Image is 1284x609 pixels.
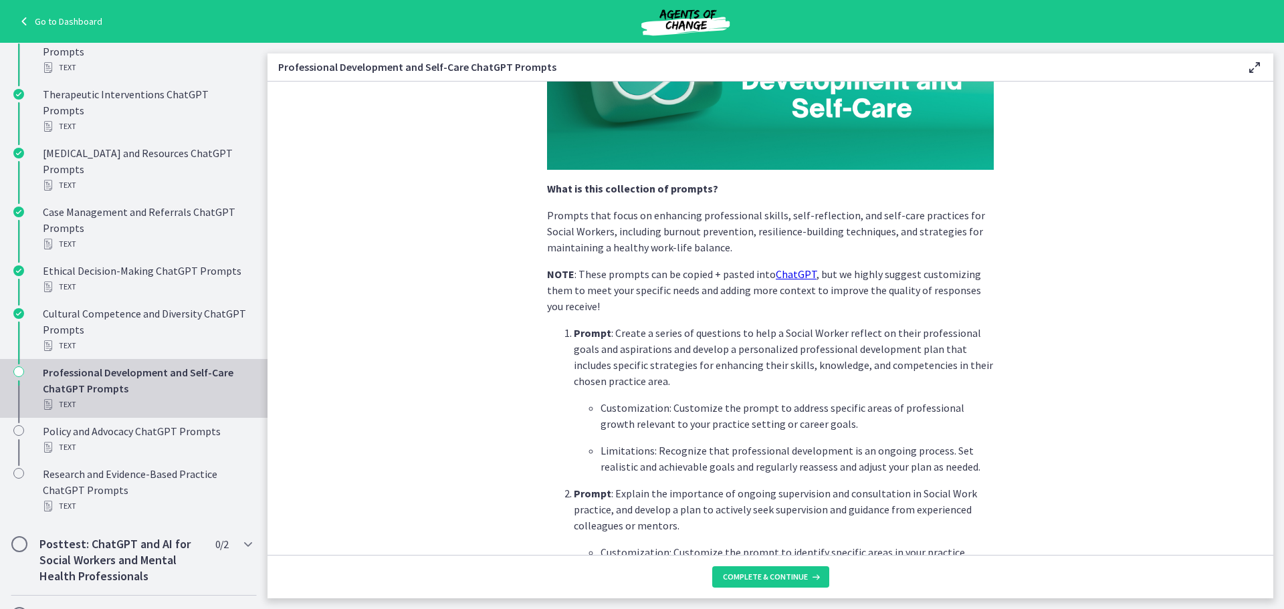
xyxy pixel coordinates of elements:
i: Completed [13,148,24,158]
div: Assessment and Screening ChatGPT Prompts [43,27,251,76]
div: Text [43,59,251,76]
i: Completed [13,207,24,217]
strong: Prompt [574,326,611,340]
span: 0 / 2 [215,536,228,552]
div: Text [43,118,251,134]
div: Text [43,236,251,252]
p: Limitations: Recognize that professional development is an ongoing process. Set realistic and ach... [601,443,994,475]
div: Policy and Advocacy ChatGPT Prompts [43,423,251,455]
div: Text [43,338,251,354]
div: Research and Evidence-Based Practice ChatGPT Prompts [43,466,251,514]
p: Customization: Customize the prompt to address specific areas of professional growth relevant to ... [601,400,994,432]
p: Customization: Customize the prompt to identify specific areas in your practice where supervision... [601,544,994,592]
i: Completed [13,308,24,319]
h3: Professional Development and Self-Care ChatGPT Prompts [278,59,1225,75]
strong: NOTE [547,267,574,281]
p: : Create a series of questions to help a Social Worker reflect on their professional goals and as... [574,325,994,389]
div: Professional Development and Self-Care ChatGPT Prompts [43,364,251,412]
p: Prompts that focus on enhancing professional skills, self-reflection, and self-care practices for... [547,207,994,255]
div: Text [43,177,251,193]
div: Text [43,498,251,514]
span: Complete & continue [723,572,808,582]
div: Cultural Competence and Diversity ChatGPT Prompts [43,306,251,354]
p: : These prompts can be copied + pasted into , but we highly suggest customizing them to meet your... [547,266,994,314]
div: Text [43,279,251,295]
button: Complete & continue [712,566,829,588]
h2: Posttest: ChatGPT and AI for Social Workers and Mental Health Professionals [39,536,203,584]
div: Text [43,439,251,455]
i: Completed [13,89,24,100]
p: : Explain the importance of ongoing supervision and consultation in Social Work practice, and dev... [574,485,994,533]
i: Completed [13,265,24,276]
div: Case Management and Referrals ChatGPT Prompts [43,204,251,252]
div: Ethical Decision-Making ChatGPT Prompts [43,263,251,295]
strong: Prompt [574,487,611,500]
div: Text [43,396,251,412]
a: Go to Dashboard [16,13,102,29]
div: [MEDICAL_DATA] and Resources ChatGPT Prompts [43,145,251,193]
div: Therapeutic Interventions ChatGPT Prompts [43,86,251,134]
img: Agents of Change [605,5,766,37]
strong: What is this collection of prompts? [547,182,718,195]
a: ChatGPT [776,267,817,281]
